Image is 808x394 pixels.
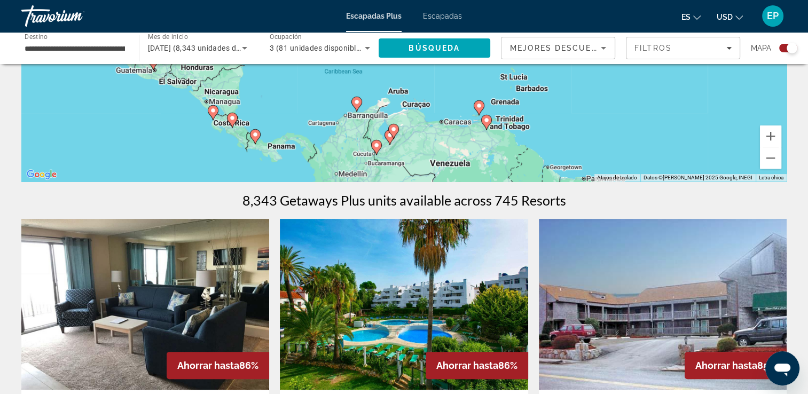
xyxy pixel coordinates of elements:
img: Ocean Club at Atlantic Beach [539,219,787,390]
mat-select: Ordenar por [510,42,606,54]
button: Acercar [760,125,781,147]
span: Ahorrar hasta [177,360,239,371]
span: Filtros [634,44,672,52]
img: Ona Campanario [280,219,528,390]
iframe: Button to launch messaging window [765,351,799,385]
span: EP [767,11,779,21]
a: Escapadas [423,12,462,20]
img: Sandy Square [21,219,269,390]
span: Ahorrar hasta [436,360,498,371]
span: Mejores descuentos [510,44,617,52]
button: Menú de usuario [759,5,787,27]
button: Alejar [760,147,781,169]
span: USD [717,13,733,21]
a: Abrir esta área en Google Maps (se abre en una ventana nueva) [24,168,59,182]
a: Términos (se abre en una pestaña nueva) [759,175,783,180]
img: Google [24,168,59,182]
span: Ahorrar hasta [695,360,757,371]
div: 86% [167,352,269,379]
span: Búsqueda [409,44,460,52]
span: Destino [25,33,48,40]
button: Cambiar idioma [681,9,701,25]
button: Atajos de teclado [597,174,637,182]
a: Travorium [21,2,128,30]
span: Datos ©[PERSON_NAME] 2025 Google, INEGI [644,175,752,180]
span: Ocupación [270,33,302,41]
div: 85% [685,352,787,379]
div: 86% [426,352,528,379]
span: es [681,13,691,21]
h1: 8,343 Getaways Plus units available across 745 Resorts [242,192,566,208]
a: Escapadas Plus [346,12,402,20]
input: Seleccionar destino [25,42,125,55]
span: Mes de inicio [148,33,188,41]
span: [DATE] (8,343 unidades disponibles) [148,44,274,52]
span: Mapa [751,41,771,56]
button: Buscar [379,38,491,58]
span: 3 (81 unidades disponibles) [270,44,367,52]
button: Filtros [626,37,740,59]
button: Cambiar moneda [717,9,743,25]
